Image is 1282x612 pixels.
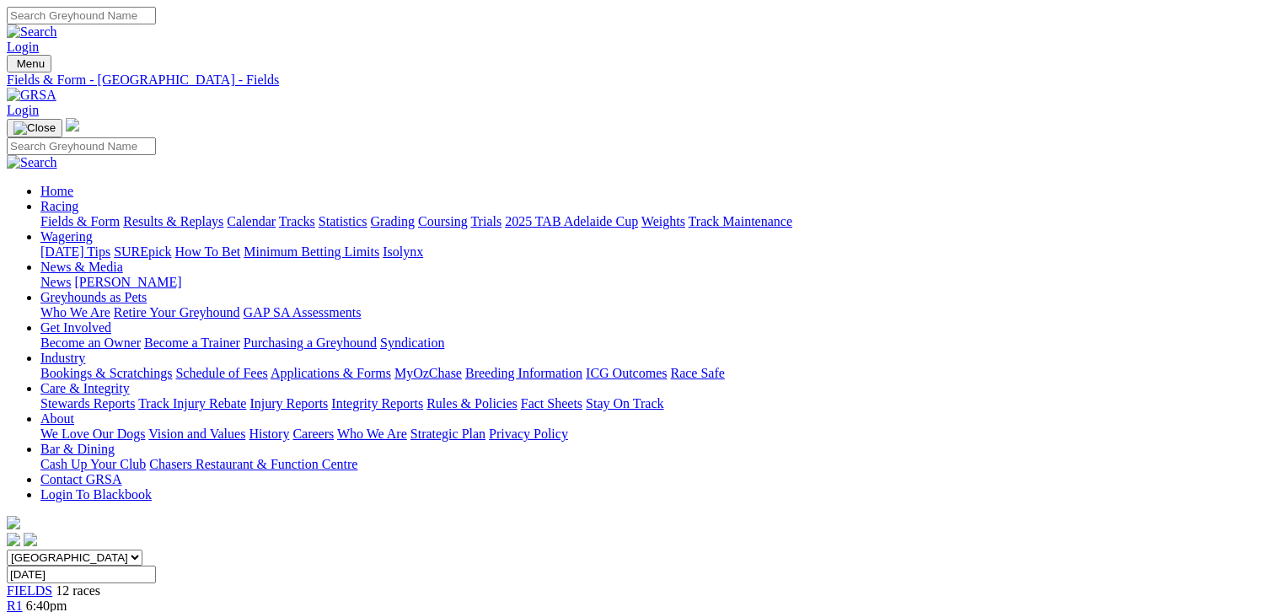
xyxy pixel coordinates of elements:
[319,214,367,228] a: Statistics
[40,411,74,426] a: About
[40,290,147,304] a: Greyhounds as Pets
[40,229,93,244] a: Wagering
[40,396,135,411] a: Stewards Reports
[465,366,582,380] a: Breeding Information
[670,366,724,380] a: Race Safe
[227,214,276,228] a: Calendar
[521,396,582,411] a: Fact Sheets
[7,40,39,54] a: Login
[40,184,73,198] a: Home
[40,457,146,471] a: Cash Up Your Club
[40,487,152,502] a: Login To Blackbook
[380,336,444,350] a: Syndication
[40,381,130,395] a: Care & Integrity
[7,137,156,155] input: Search
[40,214,1275,229] div: Racing
[175,366,267,380] a: Schedule of Fees
[331,396,423,411] a: Integrity Reports
[7,24,57,40] img: Search
[74,275,181,289] a: [PERSON_NAME]
[337,427,407,441] a: Who We Are
[244,305,362,319] a: GAP SA Assessments
[40,442,115,456] a: Bar & Dining
[7,566,156,583] input: Select date
[586,366,667,380] a: ICG Outcomes
[40,427,1275,442] div: About
[56,583,100,598] span: 12 races
[7,88,56,103] img: GRSA
[114,305,240,319] a: Retire Your Greyhound
[244,336,377,350] a: Purchasing a Greyhound
[371,214,415,228] a: Grading
[40,336,1275,351] div: Get Involved
[40,305,110,319] a: Who We Are
[244,244,379,259] a: Minimum Betting Limits
[689,214,792,228] a: Track Maintenance
[641,214,685,228] a: Weights
[144,336,240,350] a: Become a Trainer
[175,244,241,259] a: How To Bet
[418,214,468,228] a: Coursing
[7,583,52,598] a: FIELDS
[123,214,223,228] a: Results & Replays
[40,275,71,289] a: News
[114,244,171,259] a: SUREpick
[66,118,79,132] img: logo-grsa-white.png
[586,396,663,411] a: Stay On Track
[7,155,57,170] img: Search
[394,366,462,380] a: MyOzChase
[17,57,45,70] span: Menu
[40,214,120,228] a: Fields & Form
[138,396,246,411] a: Track Injury Rebate
[40,260,123,274] a: News & Media
[40,244,1275,260] div: Wagering
[13,121,56,135] img: Close
[279,214,315,228] a: Tracks
[426,396,518,411] a: Rules & Policies
[40,320,111,335] a: Get Involved
[505,214,638,228] a: 2025 TAB Adelaide Cup
[40,199,78,213] a: Racing
[249,396,328,411] a: Injury Reports
[7,55,51,72] button: Toggle navigation
[7,103,39,117] a: Login
[7,7,156,24] input: Search
[7,516,20,529] img: logo-grsa-white.png
[7,533,20,546] img: facebook.svg
[40,351,85,365] a: Industry
[489,427,568,441] a: Privacy Policy
[40,305,1275,320] div: Greyhounds as Pets
[149,457,357,471] a: Chasers Restaurant & Function Centre
[383,244,423,259] a: Isolynx
[40,427,145,441] a: We Love Our Dogs
[40,366,172,380] a: Bookings & Scratchings
[271,366,391,380] a: Applications & Forms
[7,119,62,137] button: Toggle navigation
[292,427,334,441] a: Careers
[40,244,110,259] a: [DATE] Tips
[40,366,1275,381] div: Industry
[470,214,502,228] a: Trials
[148,427,245,441] a: Vision and Values
[40,396,1275,411] div: Care & Integrity
[249,427,289,441] a: History
[7,72,1275,88] a: Fields & Form - [GEOGRAPHIC_DATA] - Fields
[24,533,37,546] img: twitter.svg
[40,275,1275,290] div: News & Media
[40,472,121,486] a: Contact GRSA
[40,336,141,350] a: Become an Owner
[410,427,485,441] a: Strategic Plan
[40,457,1275,472] div: Bar & Dining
